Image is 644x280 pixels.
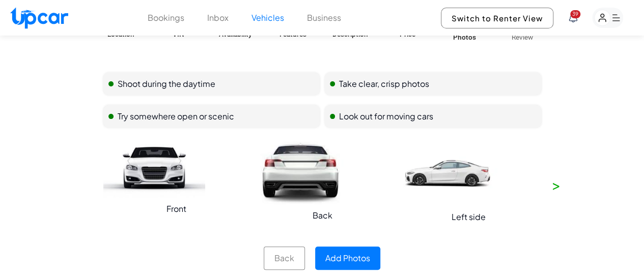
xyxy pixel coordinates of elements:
div: Back [249,209,396,222]
button: Bookings [148,12,184,24]
div: Domain Overview [39,60,91,67]
span: You have new notifications [570,10,580,18]
div: Left side [396,211,542,223]
img: Side view [396,138,497,206]
span: Review [511,33,533,41]
img: website_grey.svg [16,26,24,35]
button: Add Photos [315,246,380,270]
button: > [546,174,567,195]
img: tab_domain_overview_orange.svg [27,59,36,67]
button: Back [264,246,305,270]
img: logo_orange.svg [16,16,24,24]
span: Take clear, crisp photos [339,78,429,90]
img: Back view [249,138,351,204]
span: Try somewhere open or scenic [118,110,234,122]
div: Domain: [URL] [26,26,72,35]
div: Keywords by Traffic [113,60,172,67]
img: tab_keywords_by_traffic_grey.svg [101,59,109,67]
span: Photos [453,33,476,41]
button: Inbox [207,12,229,24]
div: v 4.0.24 [29,16,50,24]
span: Shoot during the daytime [118,78,215,90]
button: Business [307,12,341,24]
img: Upcar Logo [10,7,68,29]
span: Look out for moving cars [339,110,433,122]
div: Front [103,203,249,215]
img: Front view [103,138,205,197]
button: Vehicles [251,12,284,24]
button: Switch to Renter View [441,8,553,28]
